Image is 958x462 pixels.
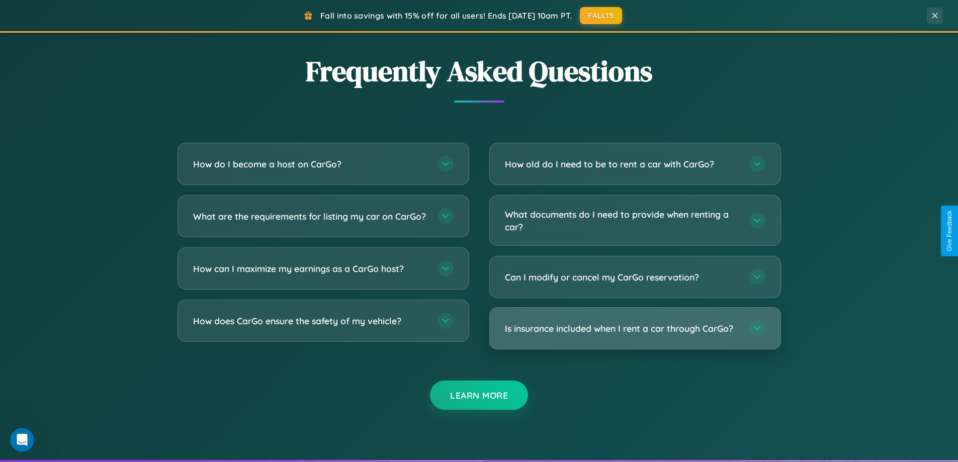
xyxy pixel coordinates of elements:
[505,322,739,335] h3: Is insurance included when I rent a car through CarGo?
[178,52,781,90] h2: Frequently Asked Questions
[193,315,427,327] h3: How does CarGo ensure the safety of my vehicle?
[505,208,739,233] h3: What documents do I need to provide when renting a car?
[946,211,953,251] div: Give Feedback
[580,7,622,24] button: FALL15
[320,11,572,21] span: Fall into savings with 15% off for all users! Ends [DATE] 10am PT.
[10,428,34,452] iframe: Intercom live chat
[505,158,739,170] h3: How old do I need to be to rent a car with CarGo?
[193,158,427,170] h3: How do I become a host on CarGo?
[193,210,427,223] h3: What are the requirements for listing my car on CarGo?
[193,262,427,275] h3: How can I maximize my earnings as a CarGo host?
[505,271,739,284] h3: Can I modify or cancel my CarGo reservation?
[430,381,528,410] button: Learn More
